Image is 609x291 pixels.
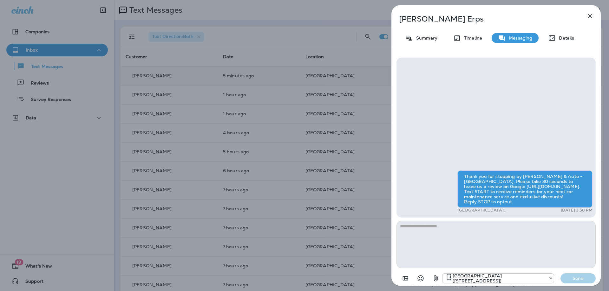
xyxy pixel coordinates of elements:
p: Timeline [461,35,482,41]
p: Details [556,35,574,41]
p: [DATE] 3:58 PM [561,208,593,213]
div: Thank you for stopping by [PERSON_NAME] & Auto - [GEOGRAPHIC_DATA]. Please take 30 seconds to lea... [457,170,593,208]
p: [GEOGRAPHIC_DATA] ([STREET_ADDRESS]) [457,208,538,213]
p: [GEOGRAPHIC_DATA] ([STREET_ADDRESS]) [453,273,545,283]
button: Select an emoji [414,272,427,285]
p: Messaging [506,35,532,41]
p: Summary [413,35,437,41]
div: +1 (402) 571-1201 [442,273,554,283]
button: Add in a premade template [399,272,412,285]
p: [PERSON_NAME] Erps [399,15,572,23]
